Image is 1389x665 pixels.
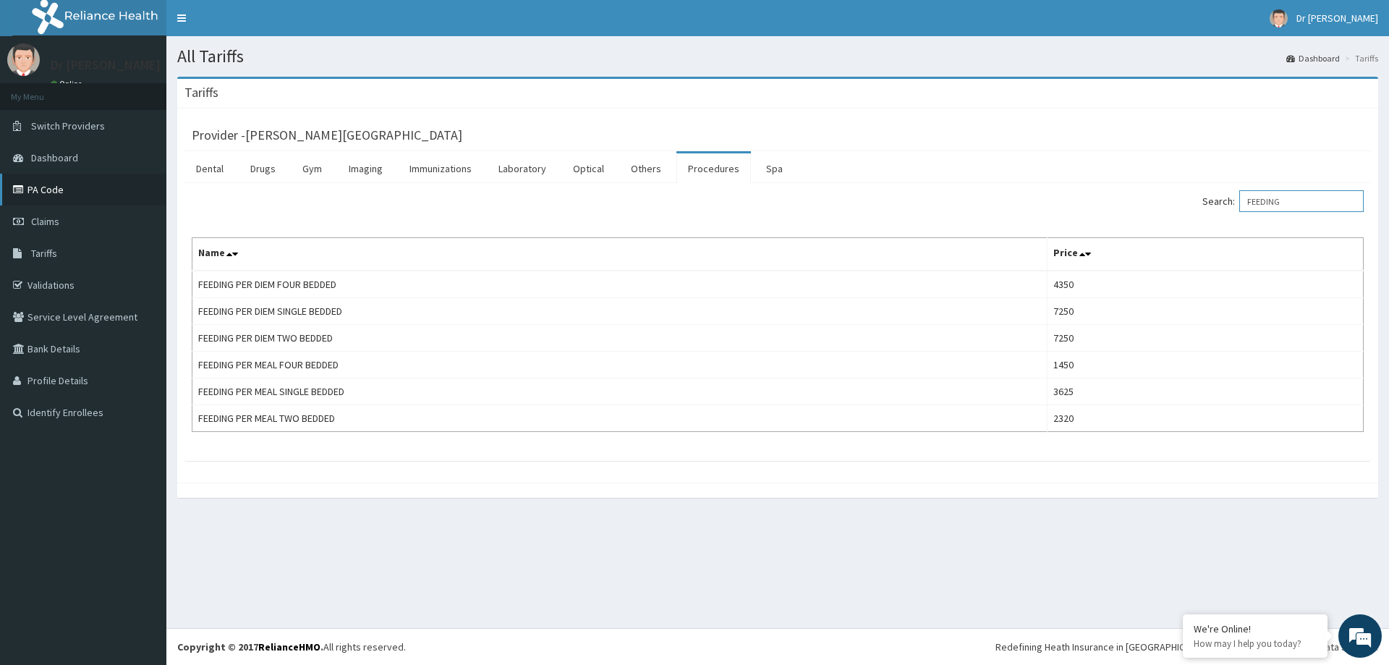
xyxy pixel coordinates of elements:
td: 7250 [1047,298,1363,325]
td: 4350 [1047,271,1363,298]
td: FEEDING PER MEAL TWO BEDDED [192,405,1048,432]
a: Procedures [676,153,751,184]
div: We're Online! [1194,622,1317,635]
a: Dashboard [1286,52,1340,64]
a: Spa [755,153,794,184]
a: Optical [561,153,616,184]
label: Search: [1202,190,1364,212]
td: FEEDING PER DIEM TWO BEDDED [192,325,1048,352]
a: Imaging [337,153,394,184]
span: We're online! [84,182,200,329]
a: Online [51,79,85,89]
a: Laboratory [487,153,558,184]
span: Dashboard [31,151,78,164]
a: RelianceHMO [258,640,320,653]
textarea: Type your message and hit 'Enter' [7,395,276,446]
a: Others [619,153,673,184]
input: Search: [1239,190,1364,212]
a: Gym [291,153,334,184]
td: FEEDING PER DIEM FOUR BEDDED [192,271,1048,298]
div: Minimize live chat window [237,7,272,42]
li: Tariffs [1341,52,1378,64]
th: Name [192,238,1048,271]
strong: Copyright © 2017 . [177,640,323,653]
footer: All rights reserved. [166,628,1389,665]
img: User Image [7,43,40,76]
h3: Tariffs [184,86,218,99]
td: FEEDING PER MEAL FOUR BEDDED [192,352,1048,378]
td: 1450 [1047,352,1363,378]
td: 3625 [1047,378,1363,405]
td: FEEDING PER MEAL SINGLE BEDDED [192,378,1048,405]
span: Tariffs [31,247,57,260]
p: How may I help you today? [1194,638,1317,650]
td: FEEDING PER DIEM SINGLE BEDDED [192,298,1048,325]
span: Claims [31,215,59,228]
h3: Provider - [PERSON_NAME][GEOGRAPHIC_DATA] [192,129,462,142]
div: Redefining Heath Insurance in [GEOGRAPHIC_DATA] using Telemedicine and Data Science! [995,640,1378,654]
td: 7250 [1047,325,1363,352]
td: 2320 [1047,405,1363,432]
span: Switch Providers [31,119,105,132]
img: User Image [1270,9,1288,27]
div: Chat with us now [75,81,243,100]
img: d_794563401_company_1708531726252_794563401 [27,72,59,109]
a: Drugs [239,153,287,184]
th: Price [1047,238,1363,271]
a: Immunizations [398,153,483,184]
p: Dr [PERSON_NAME] [51,59,161,72]
h1: All Tariffs [177,47,1378,66]
a: Dental [184,153,235,184]
span: Dr [PERSON_NAME] [1296,12,1378,25]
